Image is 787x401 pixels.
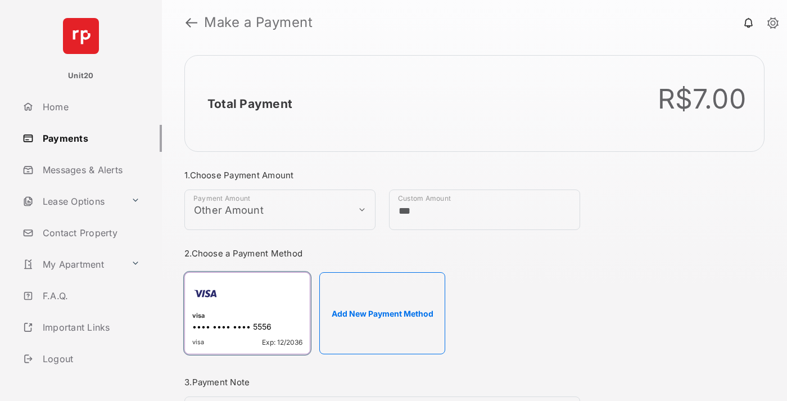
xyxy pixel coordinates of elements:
a: Important Links [18,314,144,341]
div: R$7.00 [658,83,747,115]
h3: 1. Choose Payment Amount [184,170,580,181]
div: visa•••• •••• •••• 5556visaExp: 12/2036 [184,272,310,354]
h3: 3. Payment Note [184,377,580,388]
div: visa [192,312,302,322]
a: Lease Options [18,188,126,215]
div: •••• •••• •••• 5556 [192,322,302,334]
h2: Total Payment [207,97,292,111]
a: Payments [18,125,162,152]
h3: 2. Choose a Payment Method [184,248,580,259]
strong: Make a Payment [204,16,313,29]
span: Exp: 12/2036 [262,338,302,346]
a: F.A.Q. [18,282,162,309]
a: Home [18,93,162,120]
a: Logout [18,345,162,372]
span: visa [192,338,204,346]
button: Add New Payment Method [319,272,445,354]
a: Messages & Alerts [18,156,162,183]
img: svg+xml;base64,PHN2ZyB4bWxucz0iaHR0cDovL3d3dy53My5vcmcvMjAwMC9zdmciIHdpZHRoPSI2NCIgaGVpZ2h0PSI2NC... [63,18,99,54]
p: Unit20 [68,70,94,82]
a: Contact Property [18,219,162,246]
a: My Apartment [18,251,126,278]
